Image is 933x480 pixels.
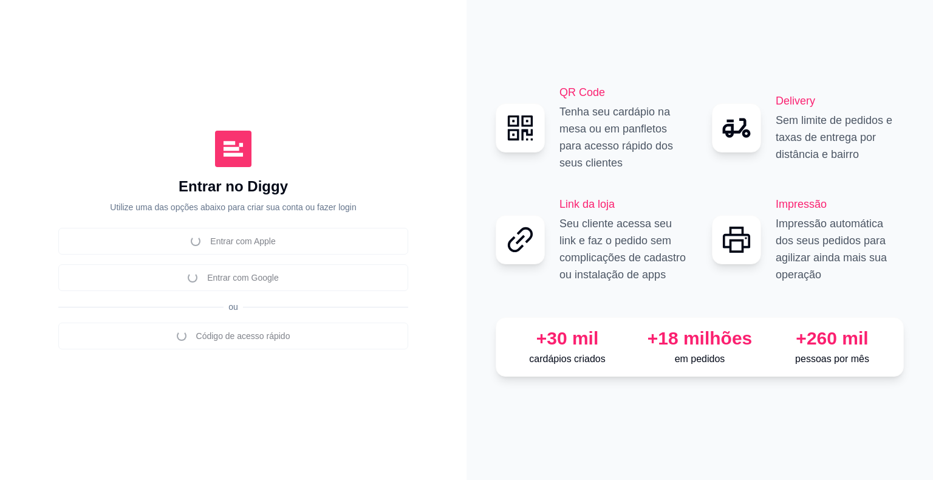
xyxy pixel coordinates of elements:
span: ou [224,302,243,312]
h2: QR Code [559,84,688,101]
p: Sem limite de pedidos e taxas de entrega por distância e bairro [776,112,904,163]
p: pessoas por mês [771,352,894,366]
p: Impressão automática dos seus pedidos para agilizar ainda mais sua operação [776,215,904,283]
p: em pedidos [638,352,761,366]
div: +18 milhões [638,327,761,349]
img: Diggy [215,131,251,167]
p: Tenha seu cardápio na mesa ou em panfletos para acesso rápido dos seus clientes [559,103,688,171]
p: cardápios criados [506,352,629,366]
p: Seu cliente acessa seu link e faz o pedido sem complicações de cadastro ou instalação de apps [559,215,688,283]
h1: Entrar no Diggy [179,177,288,196]
h2: Impressão [776,196,904,213]
h2: Link da loja [559,196,688,213]
div: +30 mil [506,327,629,349]
div: +260 mil [771,327,894,349]
h2: Delivery [776,92,904,109]
p: Utilize uma das opções abaixo para criar sua conta ou fazer login [110,201,356,213]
